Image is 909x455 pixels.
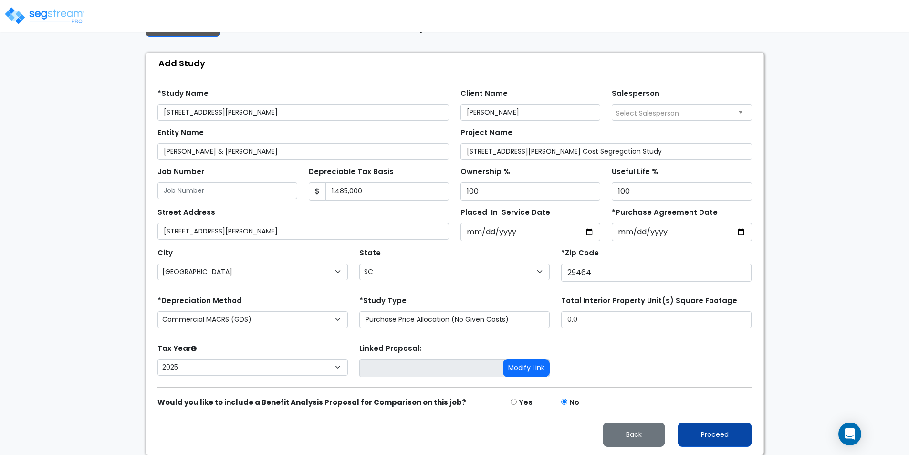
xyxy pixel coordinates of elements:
[503,359,550,377] button: Modify Link
[157,167,204,178] label: Job Number
[157,248,173,259] label: City
[157,182,298,199] input: Job Number
[838,423,861,445] div: Open Intercom Messenger
[309,182,326,201] span: $
[561,311,752,328] input: total square foot
[359,296,407,307] label: *Study Type
[561,296,737,307] label: Total Interior Property Unit(s) Square Footage
[460,182,601,201] input: Ownership %
[157,143,449,160] input: Entity Name
[612,207,718,218] label: *Purchase Agreement Date
[561,264,752,282] input: Zip Code
[359,343,421,354] label: Linked Proposal:
[612,167,658,178] label: Useful Life %
[460,167,510,178] label: Ownership %
[678,423,752,447] button: Proceed
[561,248,599,259] label: *Zip Code
[4,6,85,25] img: logo_pro_r.png
[569,397,579,408] label: No
[460,88,508,99] label: Client Name
[460,143,752,160] input: Project Name
[309,167,394,178] label: Depreciable Tax Basis
[612,223,752,241] input: Purchase Date
[460,127,512,138] label: Project Name
[359,248,381,259] label: State
[157,397,466,407] strong: Would you like to include a Benefit Analysis Proposal for Comparison on this job?
[157,104,449,121] input: Study Name
[460,104,601,121] input: Client Name
[612,88,659,99] label: Salesperson
[157,343,197,354] label: Tax Year
[157,207,215,218] label: Street Address
[616,108,679,118] span: Select Salesperson
[603,423,665,447] button: Back
[595,428,673,440] a: Back
[519,397,533,408] label: Yes
[151,53,763,74] div: Add Study
[325,182,449,201] input: 0.00
[612,182,752,201] input: Useful Life %
[157,88,209,99] label: *Study Name
[460,207,550,218] label: Placed-In-Service Date
[157,223,449,240] input: Street Address
[157,127,204,138] label: Entity Name
[157,296,242,307] label: *Depreciation Method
